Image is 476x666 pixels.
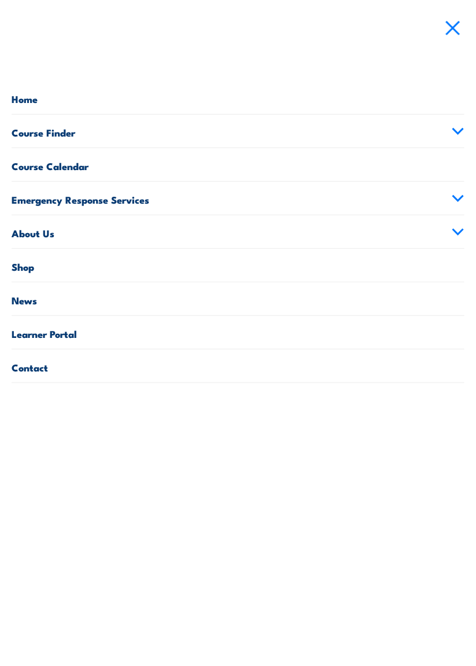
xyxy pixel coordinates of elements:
a: News [12,282,464,315]
a: Course Calendar [12,148,464,181]
a: Emergency Response Services [12,182,464,215]
a: Home [12,81,464,114]
a: Course Finder [12,115,464,148]
a: Shop [12,249,464,282]
a: About Us [12,215,464,248]
a: Learner Portal [12,316,464,349]
a: Contact [12,349,464,382]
